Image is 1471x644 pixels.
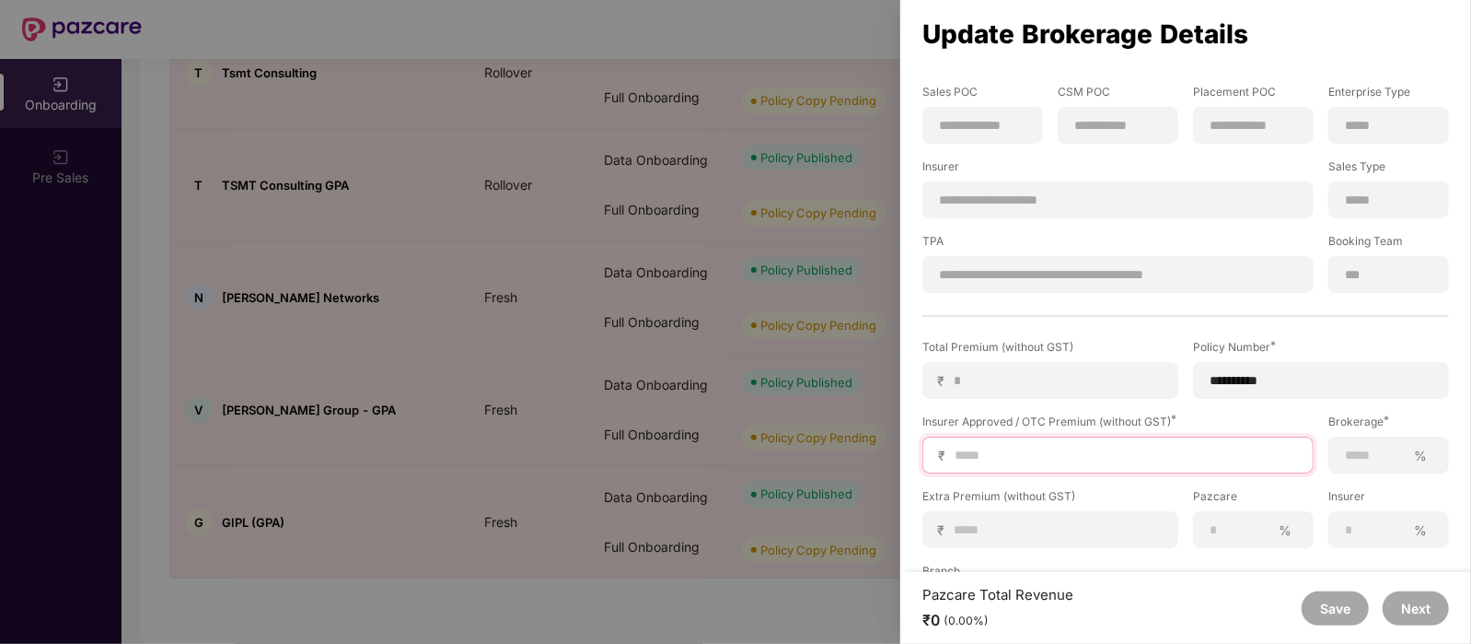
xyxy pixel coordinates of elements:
[1328,158,1449,181] label: Sales Type
[1328,414,1449,429] div: Brokerage
[1193,488,1314,511] label: Pazcare
[937,372,952,390] span: ₹
[1271,521,1299,539] span: %
[1328,84,1449,107] label: Enterprise Type
[944,614,989,628] div: (0.00%)
[1328,233,1449,256] label: Booking Team
[922,611,1073,630] div: ₹0
[922,84,1043,107] label: Sales POC
[1383,591,1449,626] button: Next
[1193,84,1314,107] label: Placement POC
[922,414,1314,429] div: Insurer Approved / OTC Premium (without GST)
[1302,591,1369,626] button: Save
[1193,339,1449,355] div: Policy Number
[922,158,1314,181] label: Insurer
[937,521,952,539] span: ₹
[1407,447,1434,464] span: %
[938,447,953,464] span: ₹
[1407,521,1434,539] span: %
[922,233,1314,256] label: TPA
[922,24,1449,44] div: Update Brokerage Details
[1058,84,1178,107] label: CSM POC
[922,488,1178,511] label: Extra Premium (without GST)
[1328,488,1449,511] label: Insurer
[922,563,1449,586] label: Branch
[922,586,1073,603] div: Pazcare Total Revenue
[922,339,1178,362] label: Total Premium (without GST)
